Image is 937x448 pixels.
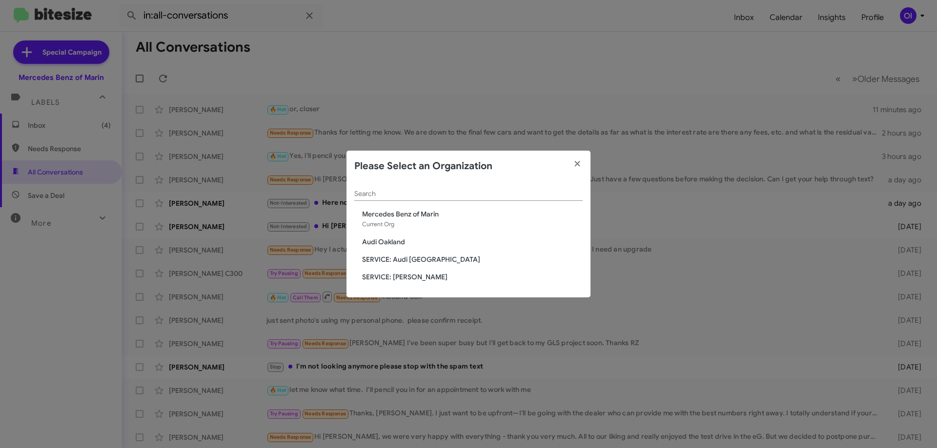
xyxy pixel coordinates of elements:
span: Mercedes Benz of Marin [362,209,583,219]
span: SERVICE: Audi [GEOGRAPHIC_DATA] [362,254,583,264]
span: SERVICE: [PERSON_NAME] [362,272,583,282]
span: Audi Oakland [362,237,583,247]
h2: Please Select an Organization [354,158,492,174]
span: Current Org [362,220,394,228]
